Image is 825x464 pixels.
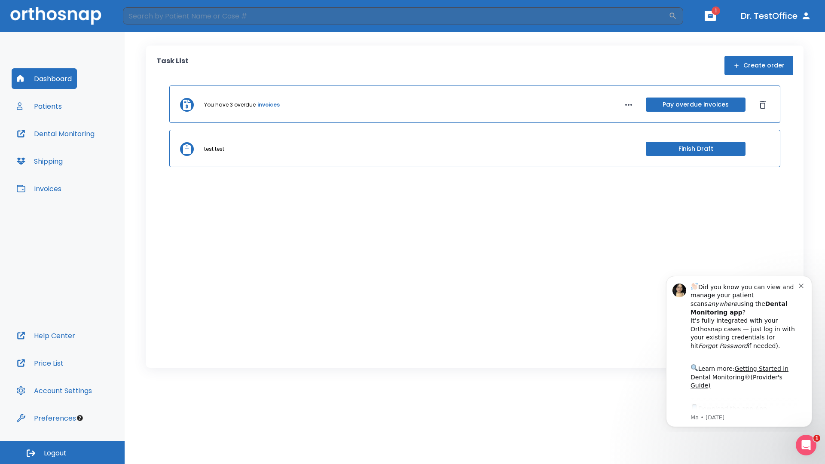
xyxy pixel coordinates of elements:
[12,123,100,144] button: Dental Monitoring
[123,7,669,24] input: Search by Patient Name or Case #
[37,135,146,179] div: Download the app: | ​ Let us know if you need help getting started!
[37,137,114,153] a: App Store
[10,7,101,24] img: Orthosnap
[12,325,80,346] button: Help Center
[646,98,746,112] button: Pay overdue invoices
[12,353,69,373] button: Price List
[146,13,153,20] button: Dismiss notification
[76,414,84,422] div: Tooltip anchor
[796,435,816,455] iframe: Intercom live chat
[44,449,67,458] span: Logout
[12,96,67,116] button: Patients
[204,101,256,109] p: You have 3 overdue
[12,408,81,428] button: Preferences
[37,146,146,153] p: Message from Ma, sent 4w ago
[12,380,97,401] button: Account Settings
[12,178,67,199] button: Invoices
[813,435,820,442] span: 1
[737,8,815,24] button: Dr. TestOffice
[12,151,68,171] button: Shipping
[653,268,825,432] iframe: Intercom notifications message
[756,98,770,112] button: Dismiss
[724,56,793,75] button: Create order
[646,142,746,156] button: Finish Draft
[156,56,189,75] p: Task List
[12,68,77,89] button: Dashboard
[712,6,720,15] span: 1
[204,145,224,153] p: test test
[257,101,280,109] a: invoices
